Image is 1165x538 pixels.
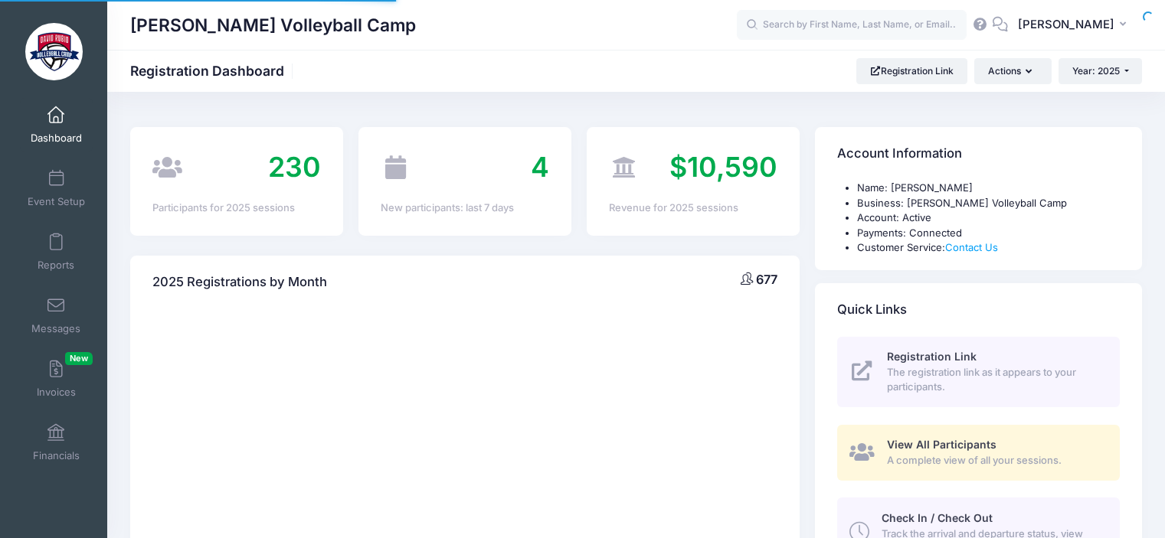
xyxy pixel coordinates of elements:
a: Messages [20,289,93,342]
input: Search by First Name, Last Name, or Email... [737,10,967,41]
span: Event Setup [28,195,85,208]
span: New [65,352,93,365]
h1: Registration Dashboard [130,63,297,79]
h4: Account Information [837,132,962,176]
div: New participants: last 7 days [381,201,549,216]
button: Actions [974,58,1051,84]
img: David Rubio Volleyball Camp [25,23,83,80]
a: Dashboard [20,98,93,152]
a: InvoicesNew [20,352,93,406]
button: Year: 2025 [1059,58,1142,84]
span: Invoices [37,386,76,399]
span: View All Participants [887,438,996,451]
li: Business: [PERSON_NAME] Volleyball Camp [857,196,1120,211]
a: View All Participants A complete view of all your sessions. [837,425,1120,481]
span: The registration link as it appears to your participants. [887,365,1102,395]
li: Account: Active [857,210,1120,226]
span: 677 [756,272,777,287]
span: Year: 2025 [1072,65,1120,77]
a: Registration Link [856,58,967,84]
li: Payments: Connected [857,226,1120,241]
h4: Quick Links [837,288,907,331]
span: $10,590 [669,150,777,184]
span: Reports [38,259,74,272]
div: Participants for 2025 sessions [152,201,321,216]
li: Customer Service: [857,240,1120,256]
span: 4 [531,150,549,184]
a: Event Setup [20,161,93,215]
span: Messages [31,322,80,335]
button: [PERSON_NAME] [1008,8,1142,43]
span: Registration Link [887,350,977,363]
a: Registration Link The registration link as it appears to your participants. [837,337,1120,407]
div: Revenue for 2025 sessions [609,201,777,216]
span: Financials [33,449,80,462]
a: Financials [20,416,93,469]
h1: [PERSON_NAME] Volleyball Camp [130,8,416,43]
h4: 2025 Registrations by Month [152,260,327,304]
a: Reports [20,225,93,279]
a: Contact Us [945,241,998,253]
span: 230 [268,150,321,184]
span: A complete view of all your sessions. [887,453,1102,468]
span: Dashboard [31,132,82,145]
span: [PERSON_NAME] [1018,16,1114,33]
li: Name: [PERSON_NAME] [857,181,1120,196]
span: Check In / Check Out [882,511,993,524]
